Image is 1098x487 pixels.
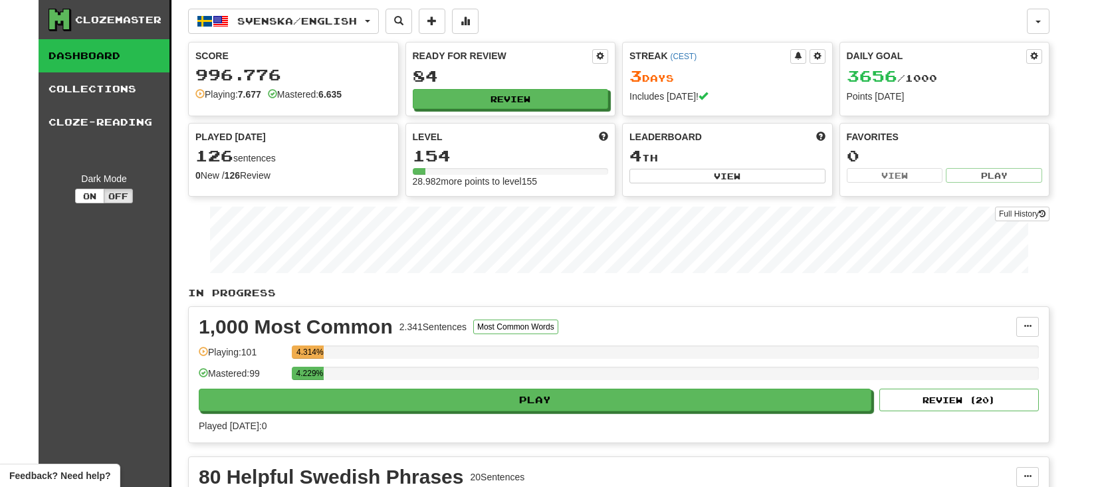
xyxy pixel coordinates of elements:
[847,147,1043,164] div: 0
[199,467,463,487] div: 80 Helpful Swedish Phrases
[629,130,702,144] span: Leaderboard
[268,88,342,101] div: Mastered:
[39,106,169,139] a: Cloze-Reading
[49,172,160,185] div: Dark Mode
[629,147,825,165] div: th
[104,189,133,203] button: Off
[879,389,1039,411] button: Review (20)
[296,367,323,380] div: 4.229%
[195,169,391,182] div: New / Review
[599,130,608,144] span: Score more points to level up
[413,175,609,188] div: 28.982 more points to level 155
[195,49,391,62] div: Score
[9,469,110,482] span: Open feedback widget
[188,9,379,34] button: Svenska/English
[946,168,1042,183] button: Play
[199,421,267,431] span: Played [DATE]: 0
[195,146,233,165] span: 126
[296,345,324,359] div: 4.314%
[629,90,825,103] div: Includes [DATE]!
[452,9,479,34] button: More stats
[413,89,609,109] button: Review
[225,170,240,181] strong: 126
[195,147,391,165] div: sentences
[629,49,790,62] div: Streak
[199,345,285,367] div: Playing: 101
[195,170,201,181] strong: 0
[237,15,357,27] span: Svenska / English
[195,66,391,83] div: 996.776
[195,130,266,144] span: Played [DATE]
[199,367,285,389] div: Mastered: 99
[629,146,642,165] span: 4
[199,389,871,411] button: Play
[847,90,1043,103] div: Points [DATE]
[39,72,169,106] a: Collections
[238,89,261,100] strong: 7.677
[318,89,342,100] strong: 6.635
[816,130,825,144] span: This week in points, UTC
[75,189,104,203] button: On
[413,49,593,62] div: Ready for Review
[847,168,943,183] button: View
[847,130,1043,144] div: Favorites
[995,207,1049,221] a: Full History
[629,68,825,85] div: Day s
[199,317,393,337] div: 1,000 Most Common
[470,470,524,484] div: 20 Sentences
[75,13,162,27] div: Clozemaster
[413,68,609,84] div: 84
[847,49,1027,64] div: Daily Goal
[847,66,897,85] span: 3656
[39,39,169,72] a: Dashboard
[385,9,412,34] button: Search sentences
[413,147,609,164] div: 154
[195,88,261,101] div: Playing:
[847,72,937,84] span: / 1000
[399,320,467,334] div: 2.341 Sentences
[629,66,642,85] span: 3
[413,130,443,144] span: Level
[629,169,825,183] button: View
[188,286,1049,300] p: In Progress
[473,320,558,334] button: Most Common Words
[670,52,697,61] a: (CEST)
[419,9,445,34] button: Add sentence to collection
